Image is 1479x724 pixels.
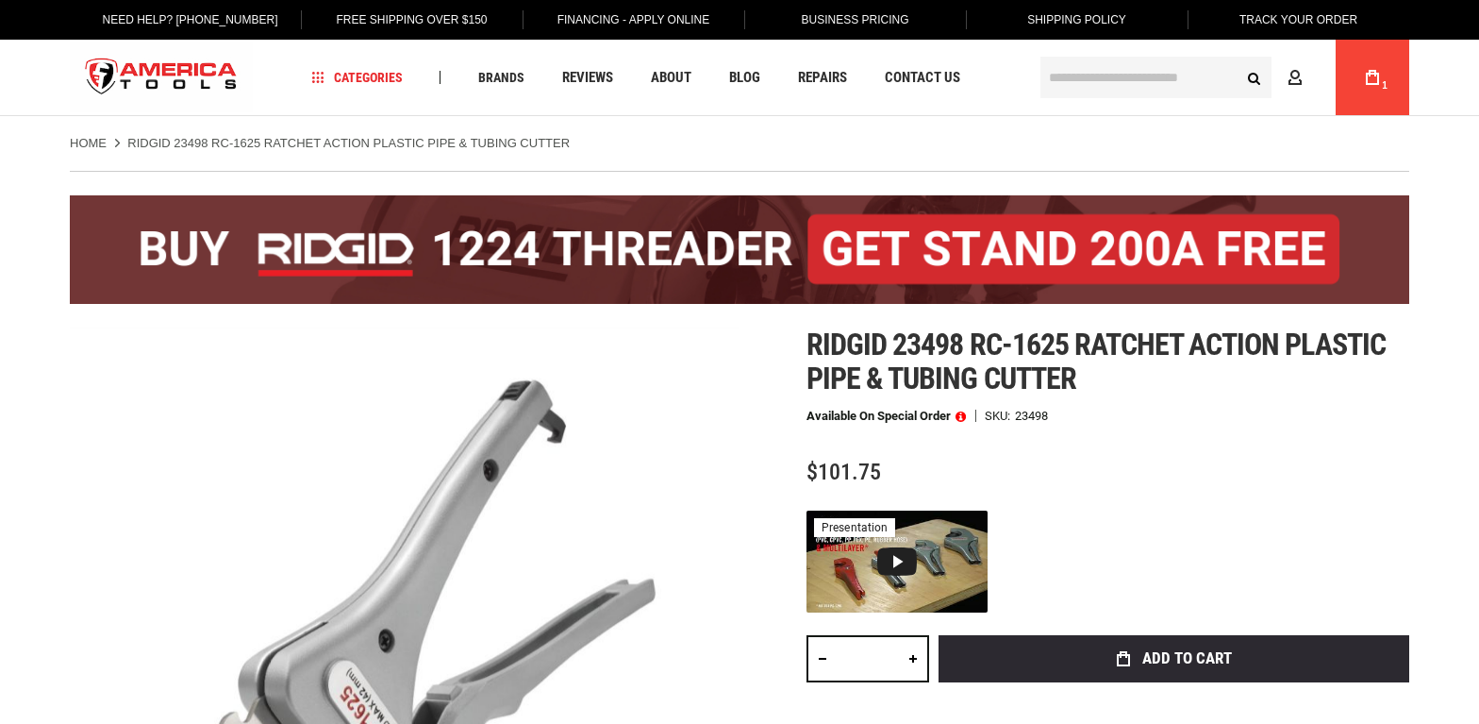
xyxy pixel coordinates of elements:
[651,71,691,85] span: About
[985,410,1015,422] strong: SKU
[939,635,1409,682] button: Add to Cart
[70,135,107,152] a: Home
[478,71,524,84] span: Brands
[304,65,411,91] a: Categories
[729,71,760,85] span: Blog
[885,71,960,85] span: Contact Us
[798,71,847,85] span: Repairs
[789,65,856,91] a: Repairs
[470,65,533,91] a: Brands
[1015,410,1048,422] div: 23498
[70,195,1409,304] img: BOGO: Buy the RIDGID® 1224 Threader (26092), get the 92467 200A Stand FREE!
[554,65,622,91] a: Reviews
[1236,59,1271,95] button: Search
[876,65,969,91] a: Contact Us
[562,71,613,85] span: Reviews
[70,42,253,113] a: store logo
[1214,665,1479,724] iframe: LiveChat chat widget
[1382,80,1388,91] span: 1
[806,410,966,423] p: Available on Special Order
[70,42,253,113] img: America Tools
[806,459,881,485] span: $101.75
[721,65,769,91] a: Blog
[806,327,1386,396] span: Ridgid 23498 rc-1625 ratchet action plastic pipe & tubing cutter
[642,65,700,91] a: About
[312,71,403,84] span: Categories
[1354,40,1390,115] a: 1
[127,136,570,150] strong: RIDGID 23498 RC-1625 RATCHET ACTION PLASTIC PIPE & TUBING CUTTER
[1142,650,1232,666] span: Add to Cart
[1027,13,1126,26] span: Shipping Policy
